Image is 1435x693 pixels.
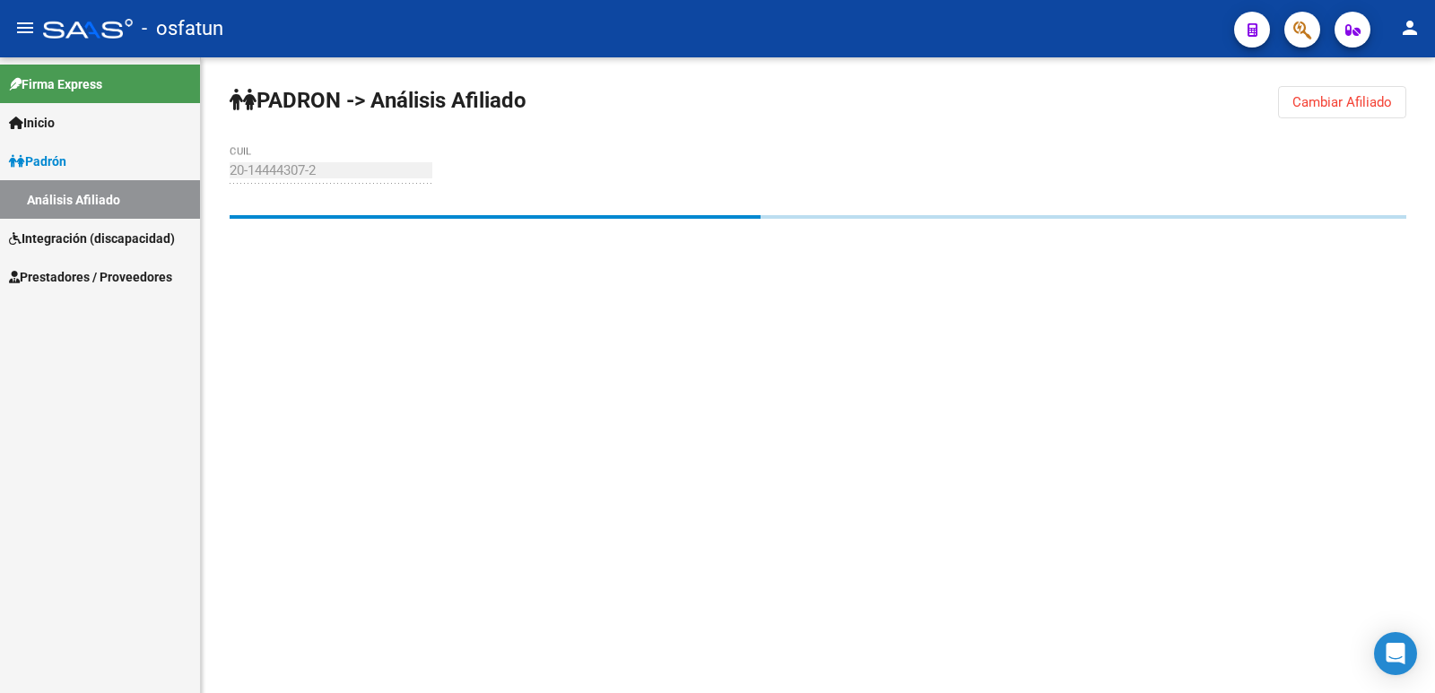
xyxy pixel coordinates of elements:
[142,9,223,48] span: - osfatun
[230,88,526,113] strong: PADRON -> Análisis Afiliado
[9,229,175,248] span: Integración (discapacidad)
[1374,632,1417,675] div: Open Intercom Messenger
[9,113,55,133] span: Inicio
[1278,86,1406,118] button: Cambiar Afiliado
[1399,17,1421,39] mat-icon: person
[1292,94,1392,110] span: Cambiar Afiliado
[9,74,102,94] span: Firma Express
[14,17,36,39] mat-icon: menu
[9,267,172,287] span: Prestadores / Proveedores
[9,152,66,171] span: Padrón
